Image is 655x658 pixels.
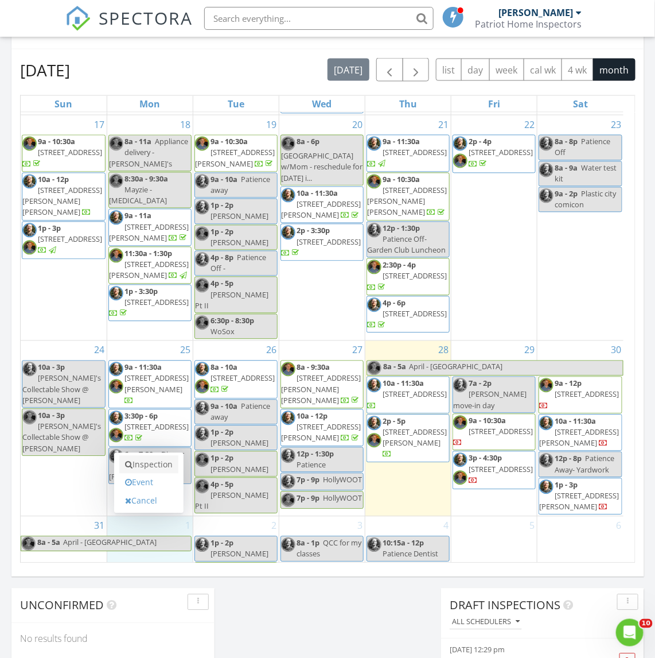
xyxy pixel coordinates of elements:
span: 1p - 2p [210,227,233,237]
a: 4p - 6p [STREET_ADDRESS] [367,298,447,330]
td: Go to August 23, 2025 [537,115,623,341]
img: davepic2.jpg [109,287,123,301]
a: 1p - 3:30p [STREET_ADDRESS] [108,285,192,322]
span: [STREET_ADDRESS] [383,389,447,400]
img: davepic2.jpg [281,475,295,489]
button: Previous month [376,58,403,82]
a: 1p - 3p [STREET_ADDRESS][PERSON_NAME] [539,480,619,512]
img: davepic2.jpg [367,538,381,552]
img: wlpicture.jpg [281,362,295,377]
button: cal wk [524,59,563,81]
a: Event [119,474,178,492]
span: [PERSON_NAME] move-in day [453,389,527,411]
img: davepic2.jpg [22,175,37,189]
span: Dinner with [PERSON_NAME] [109,450,184,482]
a: 1p - 3p [STREET_ADDRESS] [38,223,102,256]
span: [STREET_ADDRESS] [383,309,447,319]
span: 1p - 2p [210,538,233,548]
img: wlpicture.jpg [195,479,209,494]
a: 9a - 10:30a [STREET_ADDRESS][PERSON_NAME] [195,137,275,169]
a: Cancel [119,492,178,510]
span: [STREET_ADDRESS] [383,271,447,281]
span: 4p - 5p [210,278,233,289]
span: Patience Away- Yardwork [555,454,614,475]
span: 1p - 3p [38,223,61,234]
span: 8a - 8p [555,137,578,147]
span: [STREET_ADDRESS][PERSON_NAME] [124,373,189,394]
a: 9a - 12p [STREET_ADDRESS] [539,377,622,414]
a: Go to September 6, 2025 [614,517,623,535]
span: 9a - 12p [555,378,582,389]
a: 2:30p - 4p [STREET_ADDRESS] [367,260,447,292]
span: 2p - 3:30p [297,226,330,236]
img: davepic2.jpg [539,480,553,494]
td: Go to August 22, 2025 [451,115,537,341]
img: davepic2.jpg [453,378,467,393]
td: Go to September 6, 2025 [537,517,623,626]
a: 9a - 10:30a [STREET_ADDRESS][PERSON_NAME][PERSON_NAME] [367,173,450,221]
span: 8a - 11a [124,137,151,147]
td: Go to August 26, 2025 [193,341,279,517]
a: Saturday [571,96,590,112]
span: Appliance delivery - [PERSON_NAME]'s [109,137,188,169]
img: davepic2.jpg [281,188,295,203]
a: 4p - 6p [STREET_ADDRESS] [367,296,450,334]
span: Water test kit [555,163,617,184]
a: 11:30a - 1:30p [STREET_ADDRESS][PERSON_NAME] [109,249,189,281]
a: 8a - 10a [STREET_ADDRESS] [194,361,278,398]
td: Go to September 3, 2025 [279,517,365,626]
a: 3p - 4:30p [STREET_ADDRESS] [453,451,536,489]
span: [STREET_ADDRESS][PERSON_NAME][PERSON_NAME] [281,373,361,405]
img: wlpicture.jpg [453,416,467,430]
span: Patience Off- Garden Club Luncheon [367,234,446,256]
a: 1p - 3p [STREET_ADDRESS] [22,222,106,260]
img: davepic2.jpg [539,137,553,151]
a: 2p - 5p [STREET_ADDRESS][PERSON_NAME] [367,415,450,463]
span: [STREET_ADDRESS][PERSON_NAME] [383,427,447,448]
span: [STREET_ADDRESS] [38,234,102,245]
button: [DATE] [327,59,369,81]
a: 1p - 3:30p [STREET_ADDRESS] [109,287,189,319]
span: 8a - 1p [297,538,319,548]
span: [STREET_ADDRESS][PERSON_NAME] [109,222,189,243]
span: [STREET_ADDRESS][PERSON_NAME] [195,148,275,169]
img: wlpicture.jpg [367,433,381,448]
img: davepic2.jpg [539,454,553,468]
span: [STREET_ADDRESS] [469,465,533,475]
h2: [DATE] [20,59,70,82]
td: Go to September 5, 2025 [451,517,537,626]
span: [PERSON_NAME]'s Collectable Show @ [PERSON_NAME] [22,373,101,405]
a: Go to August 26, 2025 [264,341,279,359]
span: 6p - 7:30p [124,450,158,460]
span: 10a - 11:30a [555,416,596,427]
span: 10a - 3p [38,362,65,373]
span: 7p - 9p [297,493,319,504]
span: 1p - 2p [210,200,233,211]
span: 1p - 2p [210,427,233,438]
a: Wednesday [310,96,334,112]
span: 11:30a - 1:30p [124,249,172,259]
img: davepic2.jpg [195,538,209,552]
a: 9a - 12p [STREET_ADDRESS] [539,378,619,411]
a: 9a - 10:30a [STREET_ADDRESS][PERSON_NAME] [194,135,278,172]
td: Go to August 30, 2025 [537,341,623,517]
img: wlpicture.jpg [539,378,553,393]
a: Go to August 27, 2025 [350,341,365,359]
span: 8a - 5a [383,361,407,376]
img: davepic2.jpg [453,137,467,151]
img: davepic2.jpg [195,362,209,377]
img: wlpicture.jpg [195,278,209,293]
span: 9a - 10a [210,401,237,412]
span: 8:30a - 9:30a [124,174,168,184]
span: [STREET_ADDRESS] [555,389,619,400]
span: [PERSON_NAME]'s Collectable Show @ [PERSON_NAME] [22,421,101,454]
div: Patriot Home Inspectors [475,18,582,30]
span: 6:30p - 8:30p [210,316,254,326]
a: Go to September 5, 2025 [527,517,537,535]
img: davepic2.jpg [109,411,123,425]
td: Go to August 31, 2025 [21,517,107,626]
span: 2p - 4p [469,137,492,147]
span: HollyWOOT [323,493,362,504]
img: davepic2.jpg [109,450,123,464]
td: Go to August 17, 2025 [21,115,107,341]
